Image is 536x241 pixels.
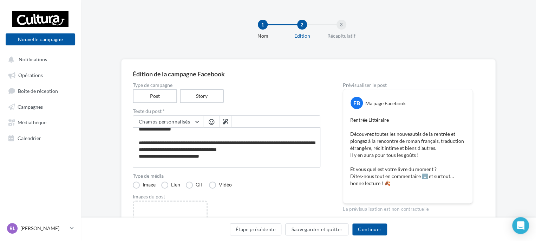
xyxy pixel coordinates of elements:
label: Texte du post * [133,109,320,114]
div: Open Intercom Messenger [512,217,529,234]
span: Rl [9,225,15,232]
div: Ma page Facebook [365,100,406,107]
a: Calendrier [4,131,77,144]
button: Continuer [352,223,387,235]
label: GIF [186,182,203,189]
button: Notifications [4,53,74,65]
a: Campagnes [4,100,77,113]
div: Édition de la campagne Facebook [133,71,484,77]
label: Vidéo [209,182,232,189]
label: Type de média [133,173,320,178]
span: Campagnes [18,103,43,109]
label: Post [133,89,177,103]
label: Lien [161,182,180,189]
button: Sauvegarder et quitter [285,223,348,235]
div: Nom [240,32,285,39]
div: 1 [258,20,268,30]
button: Nouvelle campagne [6,33,75,45]
span: Notifications [19,56,47,62]
span: Médiathèque [18,119,46,125]
button: Étape précédente [230,223,282,235]
div: Récapitulatif [319,32,364,39]
label: Image [133,182,156,189]
label: Story [180,89,224,103]
a: Rl [PERSON_NAME] [6,222,75,235]
div: FB [351,97,363,109]
a: Opérations [4,68,77,81]
span: Calendrier [18,135,41,141]
div: 3 [336,20,346,30]
div: Prévisualiser le post [343,83,473,88]
p: Rentrée Littéraire Découvrez toutes les nouveautés de la rentrée et plongez à la rencontre de rom... [350,116,465,194]
a: Boîte de réception [4,84,77,97]
button: Champs personnalisés [133,116,203,128]
span: Opérations [18,72,43,78]
div: 2 [297,20,307,30]
label: Type de campagne [133,83,320,88]
div: La prévisualisation est non-contractuelle [343,203,473,213]
span: Boîte de réception [18,88,58,94]
span: Champs personnalisés [139,119,190,125]
a: Médiathèque [4,115,77,128]
p: [PERSON_NAME] [20,225,67,232]
div: Images du post [133,194,320,199]
div: Edition [280,32,325,39]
